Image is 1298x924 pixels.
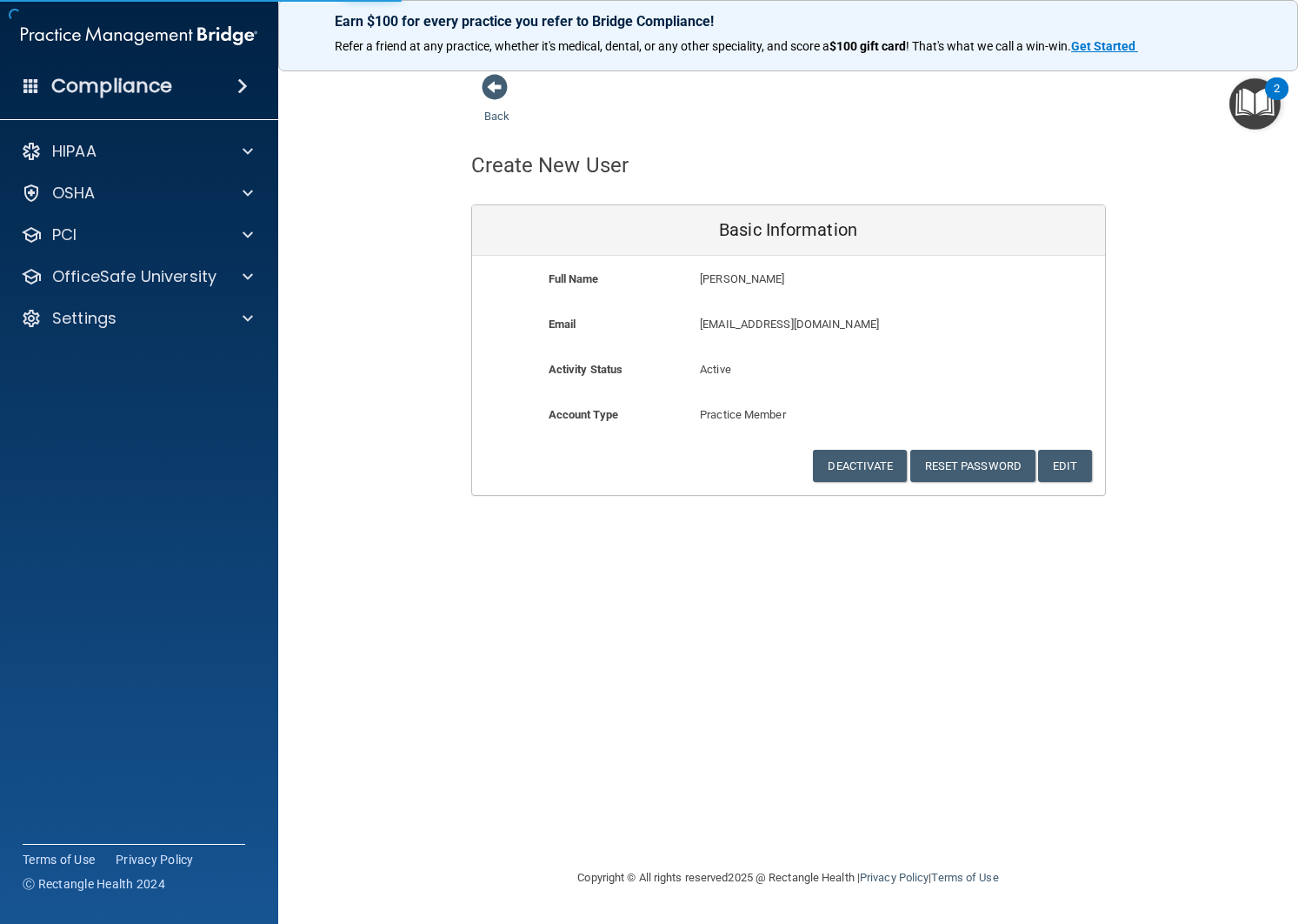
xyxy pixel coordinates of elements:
h4: Create New User [471,154,629,177]
h4: Compliance [51,74,172,98]
strong: Get Started [1071,39,1135,53]
a: Terms of Use [23,851,95,868]
img: PMB logo [21,18,257,53]
p: HIPAA [52,141,97,162]
div: Basic Information [472,205,1105,256]
a: HIPAA [21,141,253,162]
a: Back [484,89,509,123]
a: Privacy Policy [116,851,194,868]
a: OfficeSafe University [21,266,253,287]
span: Refer a friend at any practice, whether it's medical, dental, or any other speciality, and score a [335,39,829,53]
button: Edit [1038,450,1091,482]
p: Earn $100 for every practice you refer to Bridge Compliance! [335,13,1241,30]
p: PCI [52,224,77,245]
div: 2 [1274,89,1280,111]
p: Settings [52,308,116,329]
a: OSHA [21,183,253,204]
button: Reset Password [910,450,1035,482]
a: Settings [21,308,253,329]
b: Account Type [549,408,618,421]
span: ! That's what we call a win-win. [906,39,1071,53]
strong: $100 gift card [829,39,906,53]
a: Terms of Use [931,871,998,884]
p: Active [700,359,876,380]
a: PCI [21,224,253,245]
div: Copyright © All rights reserved 2025 @ Rectangle Health | | [471,850,1106,906]
p: OfficeSafe University [52,266,216,287]
b: Activity Status [549,363,623,376]
p: [PERSON_NAME] [700,269,977,290]
a: Privacy Policy [860,871,929,884]
a: Get Started [1071,39,1138,53]
p: Practice Member [700,405,876,425]
b: Full Name [549,272,599,285]
span: Ⓒ Rectangle Health 2024 [23,875,165,893]
p: OSHA [52,183,96,204]
button: Deactivate [813,450,907,482]
b: Email [549,318,576,331]
button: Open Resource Center, 2 new notifications [1229,78,1281,130]
p: [EMAIL_ADDRESS][DOMAIN_NAME] [700,314,977,335]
